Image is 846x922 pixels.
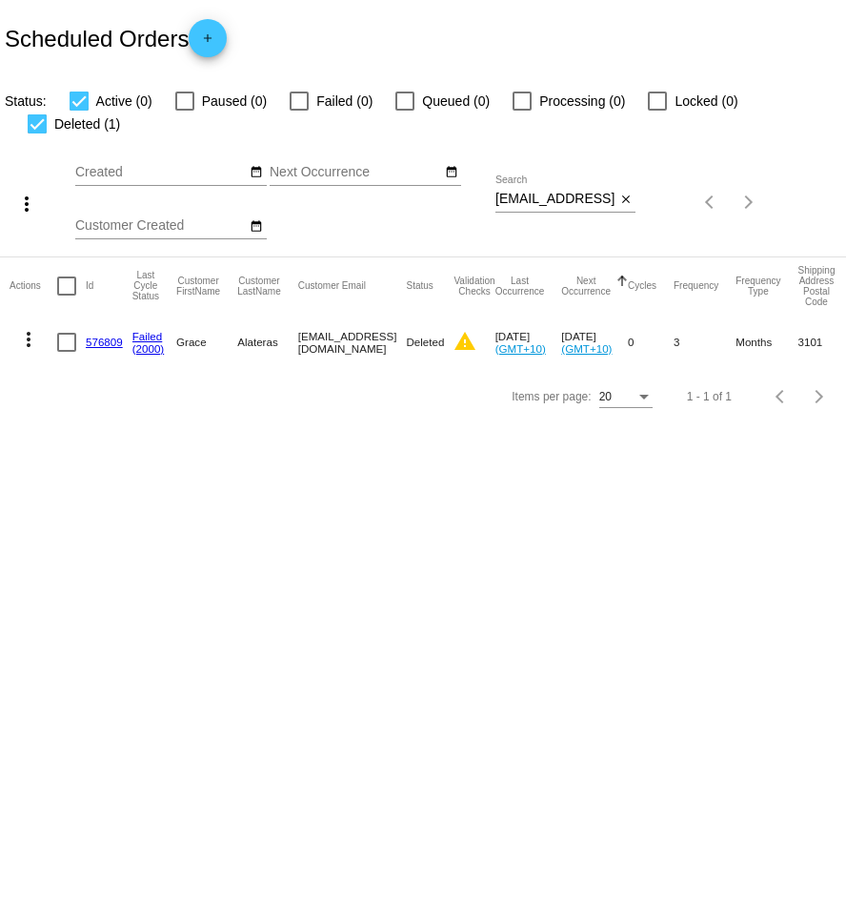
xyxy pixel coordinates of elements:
span: Queued (0) [422,90,490,113]
mat-cell: [DATE] [495,315,562,370]
a: 576809 [86,336,123,348]
a: (2000) [132,342,165,355]
mat-icon: more_vert [17,328,40,351]
a: Failed [132,330,163,342]
mat-header-cell: Actions [10,257,57,315]
mat-cell: Months [735,315,797,370]
span: Deleted (1) [54,113,120,135]
button: Change sorting for CustomerEmail [298,280,366,292]
button: Change sorting for LastProcessingCycleId [132,270,159,301]
input: Customer Created [75,218,247,234]
input: Search [495,192,615,207]
button: Change sorting for FrequencyType [735,276,780,297]
mat-cell: Alateras [237,315,298,370]
button: Change sorting for LastOccurrenceUtc [495,276,545,297]
div: Items per page: [512,390,591,403]
span: Failed (0) [316,90,373,113]
button: Previous page [762,378,800,416]
button: Change sorting for CustomerFirstName [176,276,220,297]
mat-icon: add [196,31,219,54]
button: Clear [615,190,635,210]
span: Paused (0) [202,90,267,113]
mat-icon: date_range [445,165,458,180]
button: Change sorting for NextOccurrenceUtc [561,276,611,297]
button: Change sorting for Id [86,280,93,292]
mat-icon: warning [453,330,476,353]
button: Next page [800,378,838,416]
span: 20 [599,390,612,403]
input: Created [75,165,247,180]
div: 1 - 1 of 1 [687,390,732,403]
a: (GMT+10) [561,342,612,355]
mat-cell: 0 [628,315,674,370]
button: Change sorting for Frequency [674,280,718,292]
mat-icon: more_vert [15,193,38,215]
button: Change sorting for Status [406,280,433,292]
mat-header-cell: Validation Checks [453,257,494,315]
span: Active (0) [96,90,152,113]
mat-cell: [EMAIL_ADDRESS][DOMAIN_NAME] [298,315,407,370]
button: Previous page [692,183,730,221]
mat-cell: 3 [674,315,735,370]
mat-select: Items per page: [599,391,653,404]
button: Change sorting for Cycles [628,280,656,292]
mat-cell: Grace [176,315,237,370]
mat-icon: date_range [250,219,263,235]
mat-icon: close [619,193,633,208]
button: Change sorting for CustomerLastName [237,276,281,297]
button: Change sorting for ShippingPostcode [798,265,836,307]
span: Processing (0) [539,90,625,113]
button: Next page [730,183,768,221]
span: Status: [5,93,47,109]
a: (GMT+10) [495,342,546,355]
span: Deleted [406,336,444,348]
mat-cell: [DATE] [561,315,628,370]
span: Locked (0) [675,90,737,113]
h2: Scheduled Orders [5,19,227,57]
input: Next Occurrence [270,165,441,180]
mat-icon: date_range [250,165,263,180]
